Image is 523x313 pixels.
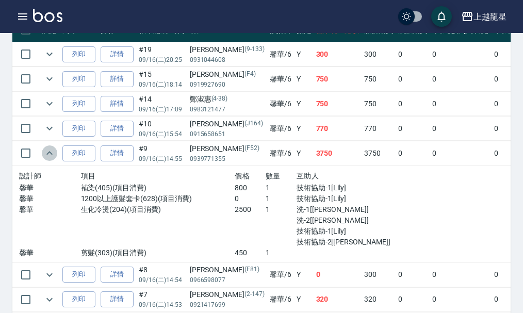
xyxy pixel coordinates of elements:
[314,92,362,116] td: 750
[190,44,265,55] div: [PERSON_NAME]
[190,265,265,275] div: [PERSON_NAME]
[396,67,430,91] td: 0
[362,67,396,91] td: 750
[101,96,134,112] a: 詳情
[266,193,297,204] p: 1
[136,117,187,141] td: #10
[396,262,430,287] td: 0
[267,141,294,166] td: 馨華 /6
[362,287,396,311] td: 320
[139,129,185,139] p: 09/16 (二) 15:54
[136,42,187,67] td: #19
[19,183,81,193] p: 馨華
[267,92,294,116] td: 馨華 /6
[136,141,187,166] td: #9
[314,262,362,287] td: 0
[136,287,187,311] td: #7
[62,145,95,161] button: 列印
[294,67,314,91] td: Y
[396,92,430,116] td: 0
[19,248,81,258] p: 馨華
[235,183,266,193] p: 800
[430,67,492,91] td: 0
[314,67,362,91] td: 750
[101,46,134,62] a: 詳情
[62,291,95,307] button: 列印
[139,80,185,89] p: 09/16 (二) 18:14
[362,92,396,116] td: 750
[190,129,265,139] p: 0915658651
[430,262,492,287] td: 0
[430,287,492,311] td: 0
[19,193,81,204] p: 馨華
[235,248,266,258] p: 450
[101,291,134,307] a: 詳情
[139,55,185,64] p: 09/16 (二) 20:25
[297,215,389,226] p: 洗-2[[PERSON_NAME]]
[101,145,134,161] a: 詳情
[136,92,187,116] td: #14
[294,117,314,141] td: Y
[62,267,95,283] button: 列印
[294,42,314,67] td: Y
[190,143,265,154] div: [PERSON_NAME]
[81,183,235,193] p: 補染(405)(項目消費)
[244,44,265,55] p: (9-133)
[396,42,430,67] td: 0
[190,94,265,105] div: 鄭淑惠
[139,105,185,114] p: 09/16 (二) 17:09
[190,105,265,114] p: 0983121477
[266,183,297,193] p: 1
[190,289,265,300] div: [PERSON_NAME]
[101,71,134,87] a: 詳情
[42,46,57,62] button: expand row
[136,67,187,91] td: #15
[297,204,389,215] p: 洗-1[[PERSON_NAME]]
[190,300,265,309] p: 0921417699
[42,121,57,136] button: expand row
[19,172,41,180] span: 設計師
[314,287,362,311] td: 320
[430,141,492,166] td: 0
[101,121,134,137] a: 詳情
[314,42,362,67] td: 300
[139,275,185,285] p: 09/16 (二) 14:54
[244,265,259,275] p: (F81)
[244,289,265,300] p: (2-147)
[267,67,294,91] td: 馨華 /6
[266,204,297,215] p: 1
[294,287,314,311] td: Y
[62,46,95,62] button: 列印
[431,6,452,27] button: save
[314,117,362,141] td: 770
[235,193,266,204] p: 0
[190,69,265,80] div: [PERSON_NAME]
[297,172,319,180] span: 互助人
[42,292,57,307] button: expand row
[136,262,187,287] td: #8
[267,117,294,141] td: 馨華 /6
[244,143,259,154] p: (F52)
[457,6,511,27] button: 上越龍星
[235,204,266,215] p: 2500
[266,248,297,258] p: 1
[362,262,396,287] td: 300
[267,287,294,311] td: 馨華 /6
[81,172,96,180] span: 項目
[267,42,294,67] td: 馨華 /6
[396,117,430,141] td: 0
[235,172,250,180] span: 價格
[396,141,430,166] td: 0
[190,80,265,89] p: 0919927690
[297,226,389,237] p: 技術協助-1[Lily]
[314,141,362,166] td: 3750
[190,154,265,163] p: 0939771355
[42,267,57,283] button: expand row
[297,183,389,193] p: 技術協助-1[Lily]
[42,71,57,87] button: expand row
[190,119,265,129] div: [PERSON_NAME]
[81,248,235,258] p: 剪髮(303)(項目消費)
[396,287,430,311] td: 0
[62,96,95,112] button: 列印
[101,267,134,283] a: 詳情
